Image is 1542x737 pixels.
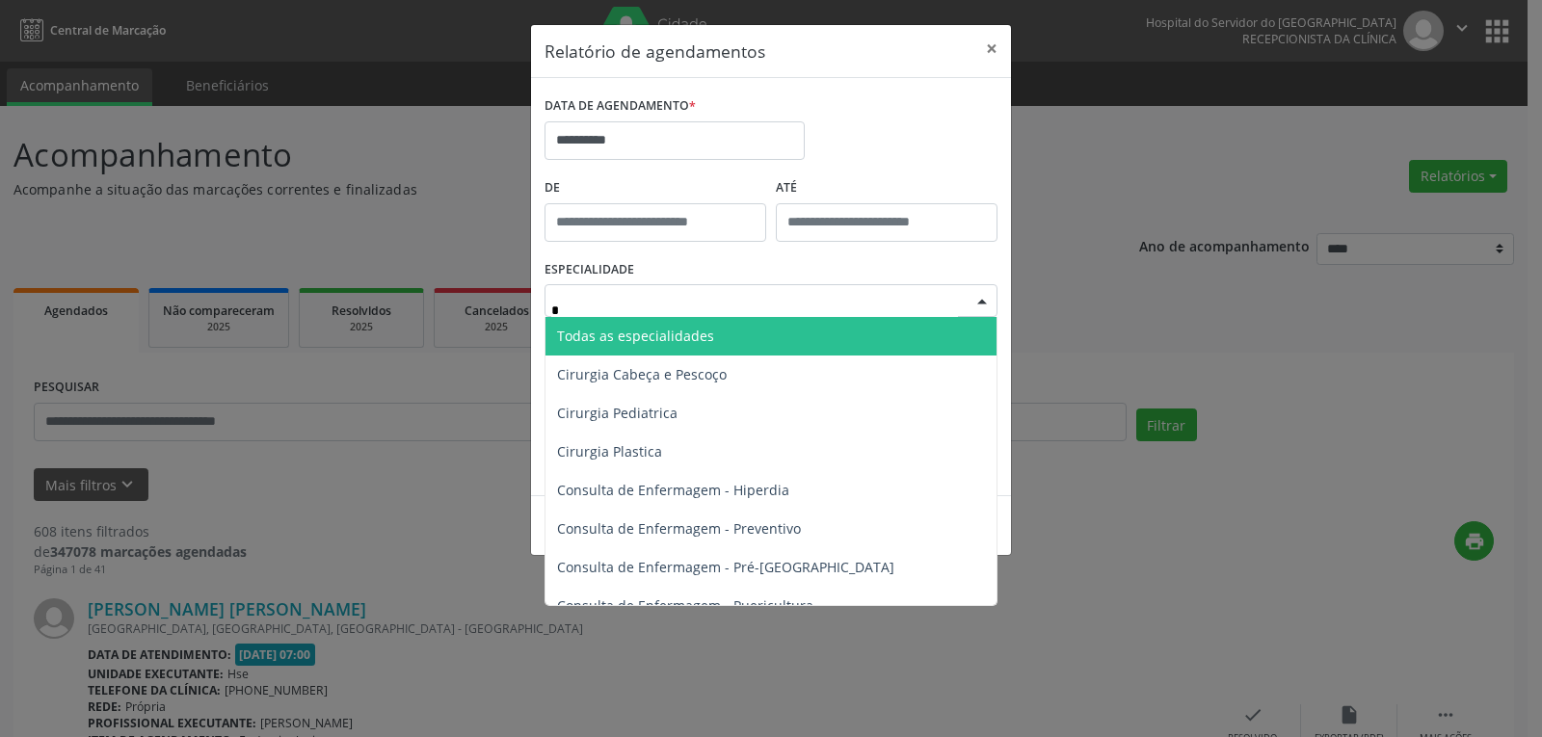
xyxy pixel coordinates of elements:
span: Cirurgia Pediatrica [557,404,678,422]
span: Consulta de Enfermagem - Hiperdia [557,481,789,499]
span: Consulta de Enfermagem - Preventivo [557,519,801,538]
label: De [545,173,766,203]
span: Todas as especialidades [557,327,714,345]
button: Close [972,25,1011,72]
h5: Relatório de agendamentos [545,39,765,64]
span: Cirurgia Cabeça e Pescoço [557,365,727,383]
span: Consulta de Enfermagem - Puericultura [557,596,813,615]
span: Cirurgia Plastica [557,442,662,461]
label: ATÉ [776,173,997,203]
label: ESPECIALIDADE [545,255,634,285]
span: Consulta de Enfermagem - Pré-[GEOGRAPHIC_DATA] [557,558,894,576]
label: DATA DE AGENDAMENTO [545,92,696,121]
